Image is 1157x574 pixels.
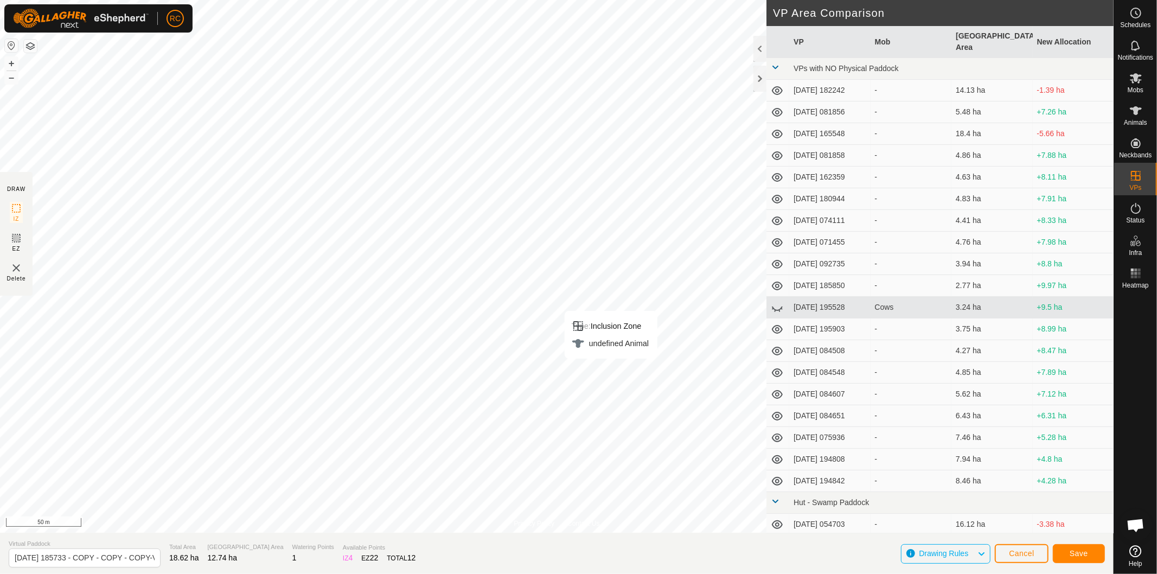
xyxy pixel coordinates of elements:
[9,539,161,549] span: Virtual Paddock
[951,362,1032,384] td: 4.85 ha
[1126,217,1145,224] span: Status
[1033,449,1114,470] td: +4.8 ha
[1033,514,1114,535] td: -3.38 ha
[875,410,947,422] div: -
[875,258,947,270] div: -
[875,388,947,400] div: -
[169,543,199,552] span: Total Area
[407,553,416,562] span: 12
[951,449,1032,470] td: 7.94 ha
[1118,54,1153,61] span: Notifications
[875,106,947,118] div: -
[10,262,23,275] img: VP
[349,553,353,562] span: 4
[875,85,947,96] div: -
[789,340,870,362] td: [DATE] 084508
[951,232,1032,253] td: 4.76 ha
[5,71,18,84] button: –
[789,405,870,427] td: [DATE] 084651
[1120,22,1150,28] span: Schedules
[789,80,870,101] td: [DATE] 182242
[919,549,968,558] span: Drawing Rules
[951,297,1032,318] td: 3.24 ha
[7,275,26,283] span: Delete
[875,475,947,487] div: -
[875,432,947,443] div: -
[1124,119,1147,126] span: Animals
[1119,152,1152,158] span: Neckbands
[7,185,25,193] div: DRAW
[875,454,947,465] div: -
[1033,340,1114,362] td: +8.47 ha
[789,449,870,470] td: [DATE] 194808
[1033,275,1114,297] td: +9.97 ha
[773,7,1114,20] h2: VP Area Comparison
[1009,549,1034,558] span: Cancel
[951,514,1032,535] td: 16.12 ha
[875,367,947,378] div: -
[514,519,554,528] a: Privacy Policy
[1033,210,1114,232] td: +8.33 ha
[789,210,870,232] td: [DATE] 074111
[1129,250,1142,256] span: Infra
[1053,544,1105,563] button: Save
[1033,80,1114,101] td: -1.39 ha
[951,427,1032,449] td: 7.46 ha
[572,320,649,333] div: Inclusion Zone
[995,544,1049,563] button: Cancel
[794,64,899,73] span: VPs with NO Physical Paddock
[1033,362,1114,384] td: +7.89 ha
[208,543,284,552] span: [GEOGRAPHIC_DATA] Area
[789,26,870,58] th: VP
[5,39,18,52] button: Reset Map
[875,280,947,291] div: -
[24,40,37,53] button: Map Layers
[12,245,21,253] span: EZ
[292,543,334,552] span: Watering Points
[292,553,297,562] span: 1
[1033,470,1114,492] td: +4.28 ha
[951,80,1032,101] td: 14.13 ha
[789,514,870,535] td: [DATE] 054703
[789,253,870,275] td: [DATE] 092735
[875,215,947,226] div: -
[951,145,1032,167] td: 4.86 ha
[789,232,870,253] td: [DATE] 071455
[361,552,378,564] div: EZ
[789,470,870,492] td: [DATE] 194842
[1033,145,1114,167] td: +7.88 ha
[1033,26,1114,58] th: New Allocation
[875,193,947,205] div: -
[170,13,181,24] span: RC
[951,101,1032,123] td: 5.48 ha
[13,9,149,28] img: Gallagher Logo
[789,318,870,340] td: [DATE] 195903
[1122,282,1149,289] span: Heatmap
[871,26,951,58] th: Mob
[875,171,947,183] div: -
[1033,188,1114,210] td: +7.91 ha
[951,26,1032,58] th: [GEOGRAPHIC_DATA] Area
[567,519,599,528] a: Contact Us
[1033,427,1114,449] td: +5.28 ha
[1033,101,1114,123] td: +7.26 ha
[951,123,1032,145] td: 18.4 ha
[169,553,199,562] span: 18.62 ha
[14,215,20,223] span: IZ
[789,297,870,318] td: [DATE] 195528
[1033,123,1114,145] td: -5.66 ha
[1033,318,1114,340] td: +8.99 ha
[789,384,870,405] td: [DATE] 084607
[1129,560,1142,567] span: Help
[343,543,416,552] span: Available Points
[951,210,1032,232] td: 4.41 ha
[875,323,947,335] div: -
[1033,405,1114,427] td: +6.31 ha
[951,384,1032,405] td: 5.62 ha
[951,470,1032,492] td: 8.46 ha
[789,101,870,123] td: [DATE] 081856
[789,362,870,384] td: [DATE] 084548
[951,340,1032,362] td: 4.27 ha
[951,188,1032,210] td: 4.83 ha
[789,275,870,297] td: [DATE] 185850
